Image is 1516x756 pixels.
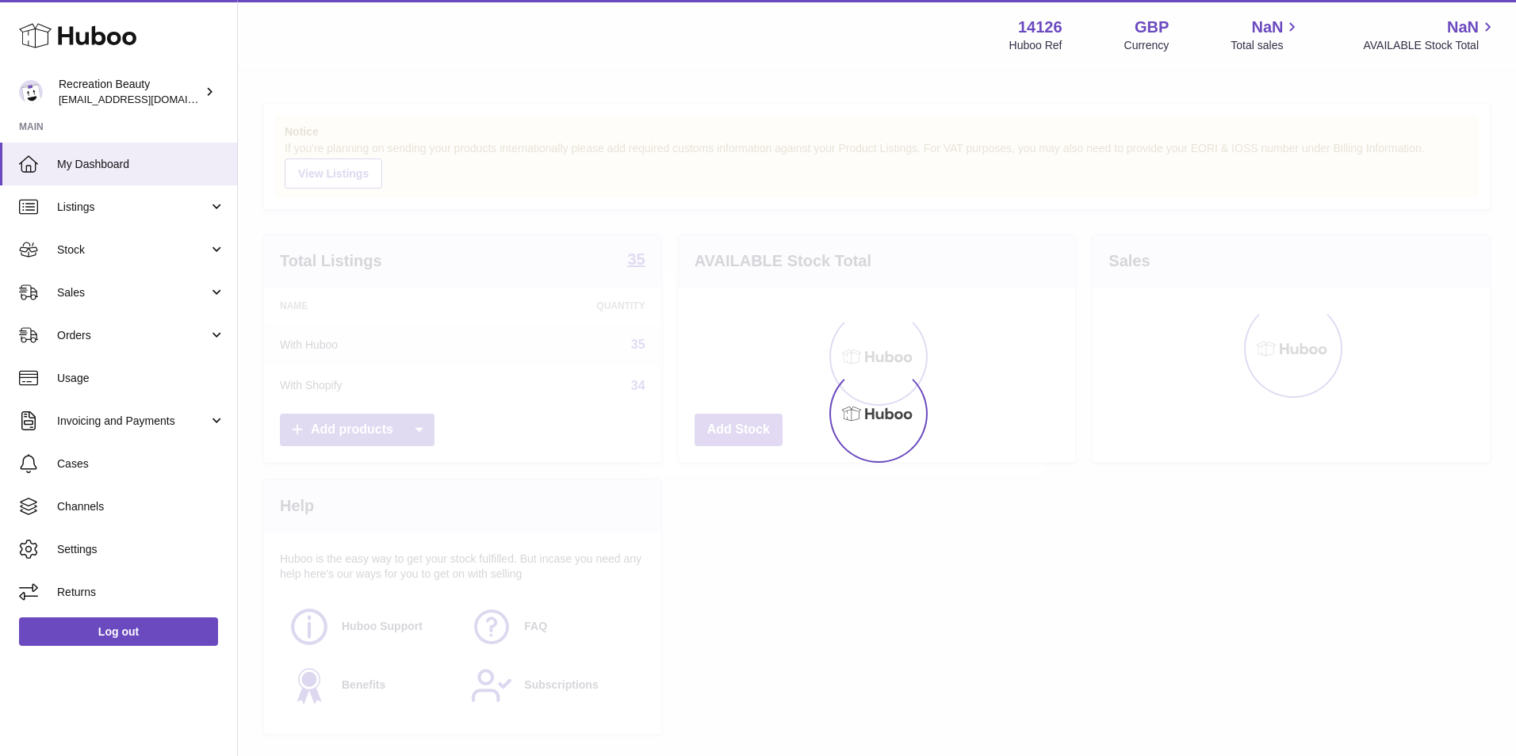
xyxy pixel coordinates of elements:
span: Stock [57,242,209,258]
a: NaN Total sales [1231,17,1301,53]
span: AVAILABLE Stock Total [1363,38,1497,53]
div: Huboo Ref [1009,38,1062,53]
span: Sales [57,285,209,300]
span: My Dashboard [57,157,225,172]
strong: GBP [1135,17,1169,38]
span: NaN [1447,17,1479,38]
span: Settings [57,542,225,557]
a: NaN AVAILABLE Stock Total [1363,17,1497,53]
span: Channels [57,499,225,514]
div: Recreation Beauty [59,77,201,107]
span: Returns [57,585,225,600]
span: Orders [57,328,209,343]
span: Cases [57,456,225,472]
span: Total sales [1231,38,1301,53]
span: Invoicing and Payments [57,414,209,429]
span: Listings [57,200,209,215]
a: Log out [19,617,218,646]
span: [EMAIL_ADDRESS][DOMAIN_NAME] [59,93,233,105]
div: Currency [1124,38,1170,53]
span: NaN [1251,17,1283,38]
strong: 14126 [1018,17,1062,38]
img: internalAdmin-14126@internal.huboo.com [19,80,43,104]
span: Usage [57,371,225,386]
